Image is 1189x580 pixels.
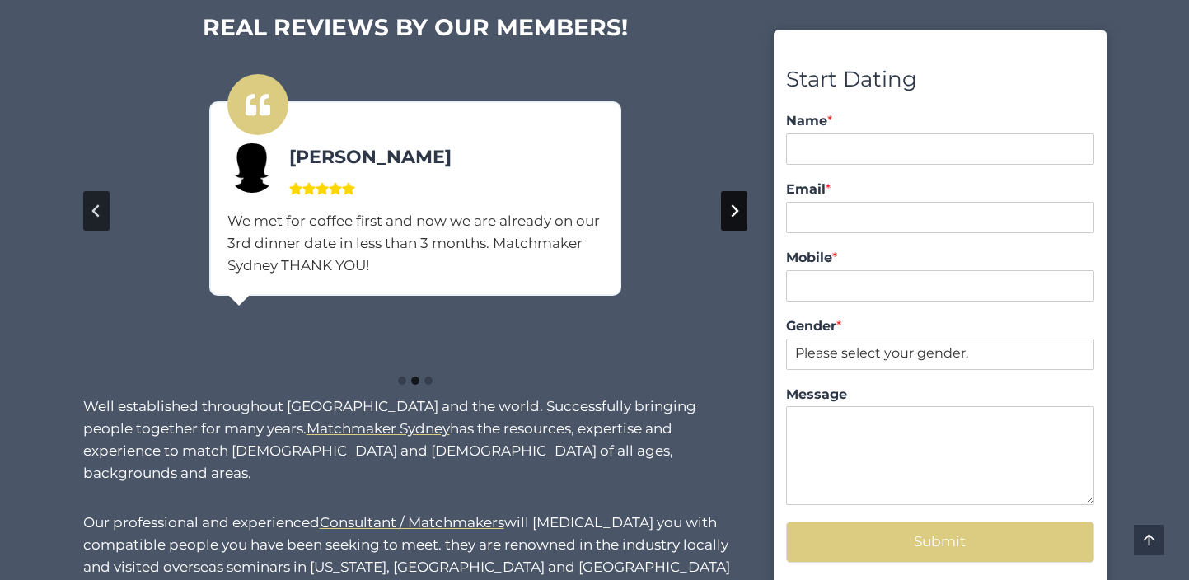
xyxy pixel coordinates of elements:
[411,377,419,385] button: Go to slide 2
[721,191,747,231] button: Next slide
[320,514,504,531] a: Consultant / Matchmakers
[786,181,1093,199] label: Email
[227,143,603,171] h4: [PERSON_NAME]
[786,270,1093,302] input: Mobile
[307,420,450,437] a: Matchmaker Sydney
[398,377,406,385] button: Go to slide 1
[786,250,1093,267] label: Mobile
[424,377,433,385] button: Go to slide 3
[786,63,1093,97] div: Start Dating
[83,10,748,44] h2: REAL REVIEWS BY OUR MEMBERS!
[786,522,1093,562] button: Submit
[227,143,277,193] img: femaleProfile-150x150.jpg
[83,191,110,231] button: Previous slide
[786,386,1093,404] label: Message
[1134,525,1164,555] a: Scroll to top
[786,113,1093,130] label: Name
[227,210,603,278] div: We met for coffee first and now we are already on our 3rd dinner date in less than 3 months. Matc...
[112,56,719,342] div: 2 of 3
[786,318,1093,335] label: Gender
[83,373,748,387] ul: Select a slide to show
[83,395,748,485] p: Well established throughout [GEOGRAPHIC_DATA] and the world. Successfully bringing people togethe...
